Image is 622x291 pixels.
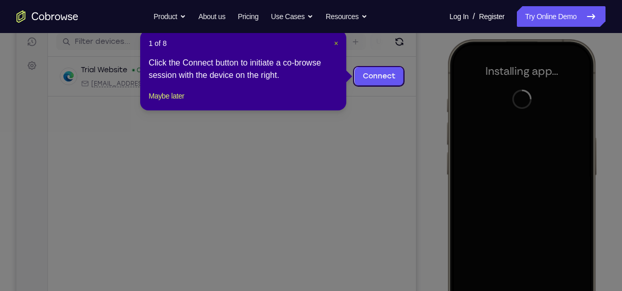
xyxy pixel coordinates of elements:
[148,90,184,102] button: Maybe later
[479,6,505,27] a: Register
[473,10,475,23] span: /
[58,34,188,44] input: Filter devices...
[205,34,237,44] label: demo_id
[334,38,338,48] button: Close Tour
[64,77,186,85] div: Email
[334,39,338,47] span: ×
[6,30,25,48] a: Sessions
[202,77,255,85] span: Cobrowse demo
[6,6,25,25] a: Connect
[40,6,96,23] h1: Connect
[115,63,142,72] div: Online
[16,10,78,23] a: Go to the home page
[192,77,255,85] div: App
[261,77,288,85] span: +11 more
[148,57,338,82] div: Click the Connect button to initiate a co-browse session with the device on the right.
[360,34,386,44] label: User ID
[148,38,166,48] span: 1 of 8
[271,6,313,27] button: Use Cases
[154,6,186,27] button: Product
[6,54,25,72] a: Settings
[375,31,391,47] button: Refresh
[238,6,258,27] a: Pricing
[75,77,186,85] span: web@example.com
[198,6,225,27] a: About us
[310,34,329,44] label: Email
[517,6,606,27] a: Try Online Demo
[31,54,399,94] div: Open device details
[449,6,468,27] a: Log In
[64,62,111,73] div: Trial Website
[116,67,118,69] div: New devices found.
[338,64,387,83] a: Connect
[326,6,367,27] button: Resources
